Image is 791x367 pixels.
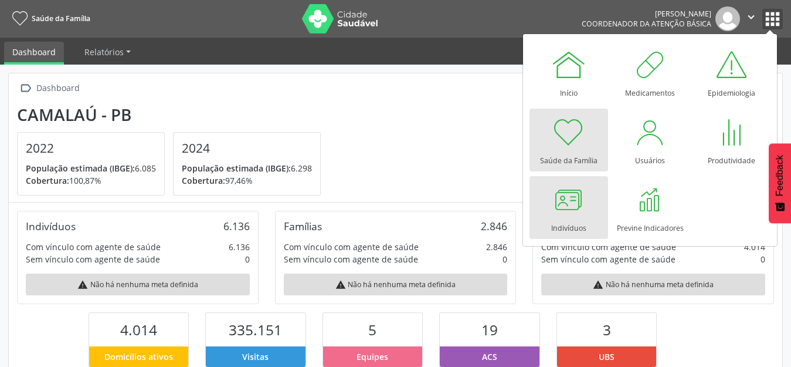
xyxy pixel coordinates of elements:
[284,241,419,253] div: Com vínculo com agente de saúde
[769,143,791,223] button: Feedback - Mostrar pesquisa
[182,141,312,156] h4: 2024
[242,351,269,363] span: Visitas
[603,320,611,339] span: 3
[611,41,690,104] a: Medicamentos
[26,274,250,295] div: Não há nenhuma meta definida
[368,320,376,339] span: 5
[284,274,508,295] div: Não há nenhuma meta definida
[599,351,615,363] span: UBS
[26,141,156,156] h4: 2022
[744,241,765,253] div: 4.014
[104,351,173,363] span: Domicílios ativos
[692,41,771,104] a: Epidemiologia
[486,241,507,253] div: 2.846
[4,42,64,65] a: Dashboard
[529,176,608,239] a: Indivíduos
[26,174,156,187] p: 100,87%
[26,163,135,174] span: População estimada (IBGE):
[357,351,388,363] span: Equipes
[84,46,124,58] span: Relatórios
[541,241,676,253] div: Com vínculo com agente de saúde
[182,174,312,187] p: 97,46%
[17,105,329,124] div: Camalaú - PB
[529,41,608,104] a: Início
[715,6,740,31] img: img
[34,80,82,97] div: Dashboard
[529,109,608,171] a: Saúde da Família
[481,220,507,233] div: 2.846
[593,280,603,290] i: warning
[182,175,225,186] span: Cobertura:
[335,280,346,290] i: warning
[26,220,76,233] div: Indivíduos
[761,253,765,265] div: 0
[26,253,160,265] div: Sem vínculo com agente de saúde
[541,274,765,295] div: Não há nenhuma meta definida
[17,80,82,97] a:  Dashboard
[611,109,690,171] a: Usuários
[692,109,771,171] a: Produtividade
[284,253,418,265] div: Sem vínculo com agente de saúde
[775,155,785,196] span: Feedback
[17,80,34,97] i: 
[26,162,156,174] p: 6.085
[8,9,90,28] a: Saúde da Família
[503,253,507,265] div: 0
[120,320,157,339] span: 4.014
[482,351,497,363] span: ACS
[245,253,250,265] div: 0
[229,320,282,339] span: 335.151
[611,176,690,239] a: Previne Indicadores
[541,253,675,265] div: Sem vínculo com agente de saúde
[182,163,291,174] span: População estimada (IBGE):
[26,241,161,253] div: Com vínculo com agente de saúde
[740,6,762,31] button: 
[481,320,498,339] span: 19
[76,42,139,62] a: Relatórios
[223,220,250,233] div: 6.136
[745,11,758,23] i: 
[182,162,312,174] p: 6.298
[762,9,783,29] button: apps
[26,175,69,186] span: Cobertura:
[284,220,322,233] div: Famílias
[77,280,88,290] i: warning
[32,14,90,23] span: Saúde da Família
[582,19,711,29] span: Coordenador da Atenção Básica
[229,241,250,253] div: 6.136
[582,9,711,19] div: [PERSON_NAME]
